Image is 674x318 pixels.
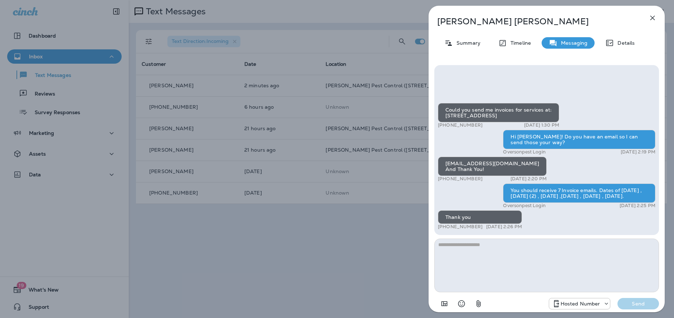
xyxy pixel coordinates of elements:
[620,203,655,209] p: [DATE] 2:25 PM
[549,299,610,308] div: +1 (480) 510-4898
[511,176,547,182] p: [DATE] 2:20 PM
[486,224,522,230] p: [DATE] 2:26 PM
[614,40,635,46] p: Details
[621,149,655,155] p: [DATE] 2:19 PM
[561,301,600,307] p: Hosted Number
[524,122,559,128] p: [DATE] 1:30 PM
[503,149,545,155] p: Oversonpest Login
[503,184,655,203] div: You should receive 7 Invoice emails. Dates of [DATE] , [DATE] (2) , [DATE] ,[DATE] , [DATE] , [DA...
[438,103,559,122] div: Could you send me invoices for services at: [STREET_ADDRESS]
[438,224,483,230] p: [PHONE_NUMBER]
[438,210,522,224] div: Thank you
[438,157,547,176] div: [EMAIL_ADDRESS][DOMAIN_NAME] And Thank You!
[557,40,587,46] p: Messaging
[503,203,545,209] p: Oversonpest Login
[503,130,655,149] div: Hi [PERSON_NAME]! Do you have an email so I can send those your way?
[437,297,451,311] button: Add in a premade template
[437,16,633,26] p: [PERSON_NAME] [PERSON_NAME]
[438,176,483,182] p: [PHONE_NUMBER]
[438,122,483,128] p: [PHONE_NUMBER]
[507,40,531,46] p: Timeline
[453,40,480,46] p: Summary
[454,297,469,311] button: Select an emoji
